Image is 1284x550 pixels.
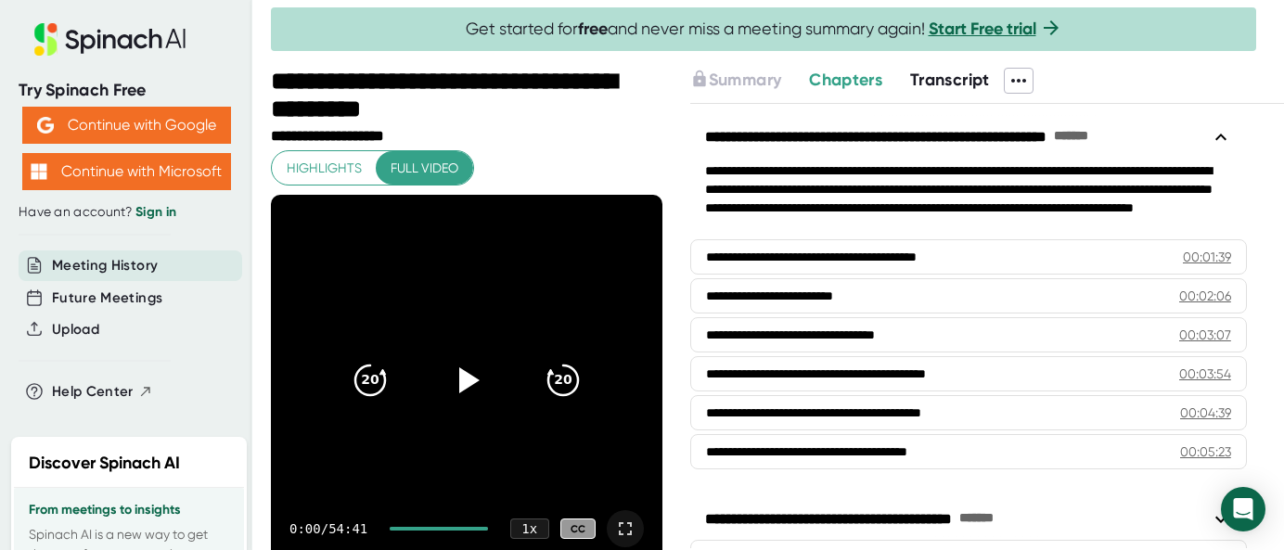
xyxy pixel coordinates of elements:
div: 00:01:39 [1183,248,1231,266]
div: 00:03:54 [1179,365,1231,383]
div: Try Spinach Free [19,80,234,101]
span: Transcript [910,70,990,90]
div: Open Intercom Messenger [1221,487,1265,531]
span: Full video [391,157,458,180]
div: 00:02:06 [1179,287,1231,305]
span: Chapters [809,70,882,90]
div: 0:00 / 54:41 [289,521,367,536]
button: Transcript [910,68,990,93]
span: Summary [709,70,781,90]
button: Full video [376,151,473,185]
div: 00:03:07 [1179,326,1231,344]
div: CC [560,518,596,540]
button: Meeting History [52,255,158,276]
button: Chapters [809,68,882,93]
div: 1 x [510,518,549,539]
button: Continue with Google [22,107,231,144]
a: Sign in [135,204,176,220]
button: Highlights [272,151,377,185]
b: free [578,19,608,39]
h3: From meetings to insights [29,503,229,518]
button: Future Meetings [52,288,162,309]
div: Have an account? [19,204,234,221]
span: Get started for and never miss a meeting summary again! [466,19,1062,40]
button: Upload [52,319,99,340]
img: Aehbyd4JwY73AAAAAElFTkSuQmCC [37,117,54,134]
div: 00:05:23 [1180,442,1231,461]
a: Start Free trial [929,19,1036,39]
h2: Discover Spinach AI [29,451,180,476]
button: Continue with Microsoft [22,153,231,190]
span: Help Center [52,381,134,403]
button: Help Center [52,381,153,403]
button: Summary [690,68,781,93]
div: Upgrade to access [690,68,809,94]
div: 00:04:39 [1180,403,1231,422]
span: Highlights [287,157,362,180]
